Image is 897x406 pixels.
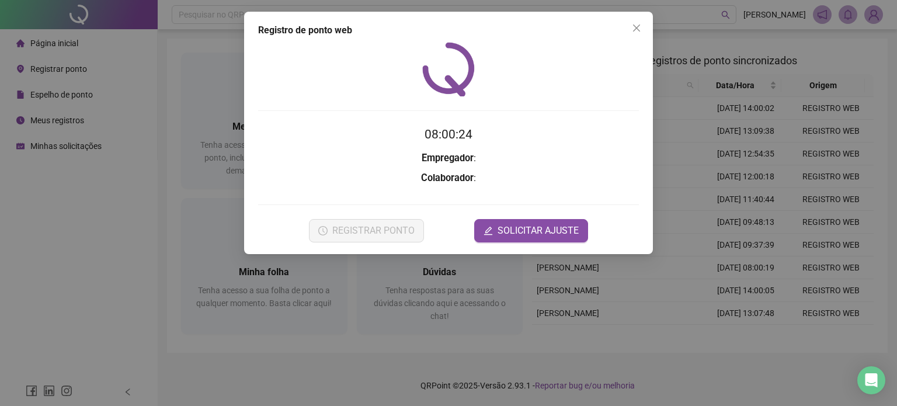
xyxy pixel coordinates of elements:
span: close [632,23,641,33]
span: edit [484,226,493,235]
div: Open Intercom Messenger [857,366,885,394]
button: Close [627,19,646,37]
strong: Colaborador [421,172,474,183]
h3: : [258,151,639,166]
img: QRPoint [422,42,475,96]
span: SOLICITAR AJUSTE [498,224,579,238]
time: 08:00:24 [425,127,472,141]
h3: : [258,171,639,186]
button: editSOLICITAR AJUSTE [474,219,588,242]
strong: Empregador [422,152,474,164]
button: REGISTRAR PONTO [309,219,424,242]
div: Registro de ponto web [258,23,639,37]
